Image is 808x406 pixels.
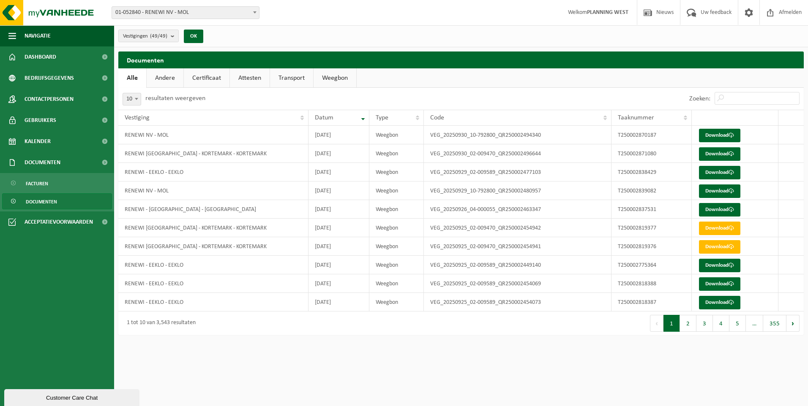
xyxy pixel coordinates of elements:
td: [DATE] [308,293,370,311]
td: Weegbon [369,200,424,219]
strong: PLANNING WEST [587,9,628,16]
td: VEG_20250925_02-009470_QR250002454942 [424,219,611,237]
a: Alle [118,68,146,88]
td: [DATE] [308,256,370,274]
a: Facturen [2,175,112,191]
td: T250002838429 [611,163,692,181]
td: T250002839082 [611,181,692,200]
button: 2 [680,315,696,332]
span: 10 [123,93,141,106]
td: [DATE] [308,219,370,237]
td: Weegbon [369,126,424,144]
span: Code [430,114,444,121]
a: Download [699,129,740,142]
span: Type [376,114,388,121]
td: RENEWI - EEKLO - EEKLO [118,274,308,293]
button: Next [786,315,800,332]
td: VEG_20250929_02-009589_QR250002477103 [424,163,611,181]
span: Gebruikers [25,110,56,131]
a: Attesten [230,68,270,88]
td: [DATE] [308,200,370,219]
td: Weegbon [369,237,424,256]
span: Taaknummer [618,114,654,121]
div: 1 tot 10 van 3,543 resultaten [123,316,196,331]
span: Vestigingen [123,30,167,43]
td: RENEWI NV - MOL [118,126,308,144]
td: T250002819377 [611,219,692,237]
td: Weegbon [369,219,424,237]
span: Datum [315,114,333,121]
span: … [746,315,763,332]
span: Navigatie [25,25,51,46]
a: Download [699,166,740,179]
td: [DATE] [308,163,370,181]
td: RENEWI - [GEOGRAPHIC_DATA] - [GEOGRAPHIC_DATA] [118,200,308,219]
label: Zoeken: [689,95,710,102]
span: Contactpersonen [25,89,74,110]
span: 01-052840 - RENEWI NV - MOL [112,7,259,19]
a: Transport [270,68,313,88]
span: Facturen [26,176,48,192]
td: VEG_20250925_02-009589_QR250002449140 [424,256,611,274]
span: Dashboard [25,46,56,68]
iframe: chat widget [4,387,141,406]
td: T250002818387 [611,293,692,311]
td: VEG_20250930_10-792800_QR250002494340 [424,126,611,144]
td: [DATE] [308,181,370,200]
span: 01-052840 - RENEWI NV - MOL [112,6,259,19]
span: Acceptatievoorwaarden [25,211,93,233]
button: 355 [763,315,786,332]
button: 4 [713,315,729,332]
button: 5 [729,315,746,332]
button: Vestigingen(49/49) [118,30,179,42]
td: VEG_20250925_02-009470_QR250002454941 [424,237,611,256]
td: RENEWI - EEKLO - EEKLO [118,256,308,274]
td: Weegbon [369,274,424,293]
td: T250002818388 [611,274,692,293]
td: VEG_20250925_02-009589_QR250002454073 [424,293,611,311]
td: RENEWI - EEKLO - EEKLO [118,293,308,311]
span: Documenten [25,152,60,173]
td: RENEWI - EEKLO - EEKLO [118,163,308,181]
a: Download [699,184,740,198]
count: (49/49) [150,33,167,39]
h2: Documenten [118,51,804,68]
a: Download [699,259,740,272]
td: RENEWI [GEOGRAPHIC_DATA] - KORTEMARK - KORTEMARK [118,219,308,237]
a: Download [699,296,740,309]
span: Documenten [26,194,57,210]
a: Documenten [2,193,112,209]
td: Weegbon [369,181,424,200]
a: Weegbon [314,68,356,88]
td: VEG_20250926_04-000055_QR250002463347 [424,200,611,219]
a: Download [699,240,740,254]
a: Andere [147,68,183,88]
td: [DATE] [308,237,370,256]
td: [DATE] [308,126,370,144]
td: T250002870187 [611,126,692,144]
td: VEG_20250930_02-009470_QR250002496644 [424,144,611,163]
td: Weegbon [369,163,424,181]
td: T250002837531 [611,200,692,219]
button: 3 [696,315,713,332]
span: Bedrijfsgegevens [25,68,74,89]
button: 1 [663,315,680,332]
td: VEG_20250929_10-792800_QR250002480957 [424,181,611,200]
td: [DATE] [308,144,370,163]
td: RENEWI [GEOGRAPHIC_DATA] - KORTEMARK - KORTEMARK [118,144,308,163]
td: VEG_20250925_02-009589_QR250002454069 [424,274,611,293]
td: RENEWI [GEOGRAPHIC_DATA] - KORTEMARK - KORTEMARK [118,237,308,256]
a: Download [699,203,740,217]
button: Previous [650,315,663,332]
span: Kalender [25,131,51,152]
a: Certificaat [184,68,229,88]
td: [DATE] [308,274,370,293]
span: Vestiging [125,114,150,121]
td: Weegbon [369,256,424,274]
td: T250002871080 [611,144,692,163]
td: Weegbon [369,144,424,163]
a: Download [699,222,740,235]
td: T250002775364 [611,256,692,274]
a: Download [699,147,740,161]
